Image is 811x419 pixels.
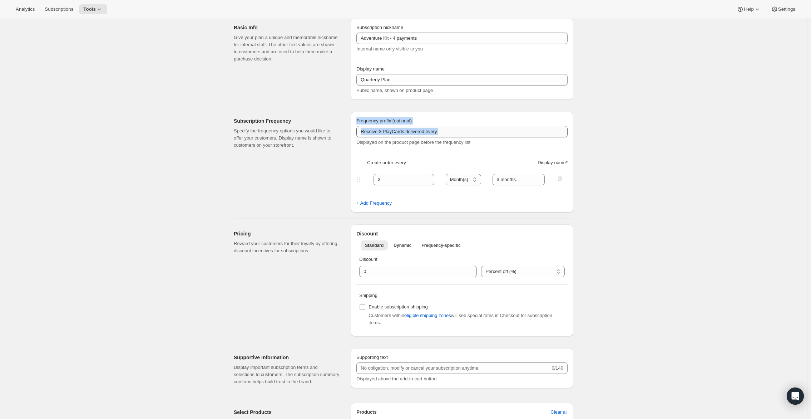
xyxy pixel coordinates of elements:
[356,88,433,93] span: Public name, shown on product page
[356,140,470,145] span: Displayed on the product page before the frequency list
[79,4,107,14] button: Tools
[234,230,339,237] h2: Pricing
[356,200,392,207] span: + Add Frequency
[356,66,385,72] span: Display name
[234,409,339,416] h2: Select Products
[234,364,339,385] p: Display important subscription terms and selections to customers. The subscription summary confir...
[356,376,438,381] span: Displayed above the add-to-cart button.
[421,243,460,248] span: Frequency-specific
[234,117,339,125] h2: Subscription Frequency
[400,310,455,321] button: eligible shipping zones
[45,6,73,12] span: Subscriptions
[394,243,411,248] span: Dynamic
[356,74,568,86] input: Subscribe & Save
[234,24,339,31] h2: Basic Info
[234,354,339,361] h2: Supportive Information
[538,159,568,166] span: Display name *
[778,6,795,12] span: Settings
[356,126,568,137] input: Deliver every
[367,159,406,166] span: Create order every
[767,4,800,14] button: Settings
[356,230,568,237] h2: Discount
[359,266,466,277] input: 10
[369,313,552,325] span: Customers within will see special rates in Checkout for subscription items.
[234,34,339,63] p: Give your plan a unique and memorable nickname for internal staff. The other text values are show...
[356,25,403,30] span: Subscription nickname
[493,174,545,185] input: 1 month
[16,6,35,12] span: Analytics
[744,6,753,12] span: Help
[359,292,565,299] p: Shipping
[356,33,568,44] input: Subscribe & Save
[356,46,423,52] span: Internal name only visible to you
[40,4,78,14] button: Subscriptions
[732,4,765,14] button: Help
[83,6,96,12] span: Tools
[365,243,384,248] span: Standard
[356,362,550,374] input: No obligation, modify or cancel your subscription anytime.
[356,355,387,360] span: Supporting text
[356,409,376,416] p: Products
[352,198,396,209] button: + Add Frequency
[546,406,572,418] button: Clear all
[550,409,568,416] span: Clear all
[11,4,39,14] button: Analytics
[404,312,451,319] span: eligible shipping zones
[369,304,428,310] span: Enable subscription shipping
[234,127,339,149] p: Specify the frequency options you would like to offer your customers. Display name is shown to cu...
[359,256,565,263] p: Discount
[356,118,412,123] span: Frequency prefix (optional)
[787,388,804,405] div: Open Intercom Messenger
[234,240,339,254] p: Reward your customers for their loyalty by offering discount incentives for subscriptions.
